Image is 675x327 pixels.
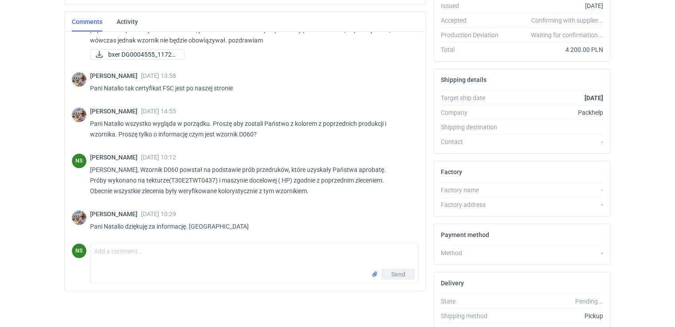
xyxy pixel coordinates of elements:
div: Company [441,108,506,117]
div: Accepted [441,16,506,25]
span: [PERSON_NAME] [90,210,141,218]
span: [PERSON_NAME] [90,154,141,161]
div: Shipping destination [441,123,506,132]
a: Comments [72,12,102,31]
em: Waiting for confirmation... [531,31,603,39]
div: bxer DG0004555_11729921_artwork_HQ_front.pdf [90,49,179,60]
div: Natalia Stępak [72,154,86,168]
div: Natalia Stępak [72,244,86,258]
div: [DATE] [506,1,603,10]
figcaption: NS [72,154,86,168]
span: [DATE] 10:12 [141,154,176,161]
div: - [506,137,603,146]
div: Packhelp [506,108,603,117]
div: Production Deviation [441,31,506,39]
h2: Factory [441,168,462,175]
div: - [506,249,603,257]
div: - [506,200,603,209]
span: [PERSON_NAME] [90,108,141,115]
div: Contact [441,137,506,146]
div: Method [441,249,506,257]
div: Issued [441,1,506,10]
div: Total [441,45,506,54]
span: [DATE] 13:58 [141,72,176,79]
span: Send [391,271,405,277]
img: Michał Palasek [72,210,86,225]
div: Factory address [441,200,506,209]
span: [PERSON_NAME] [90,72,141,79]
figcaption: NS [72,244,86,258]
em: Pending... [575,298,603,305]
span: [DATE] 10:29 [141,210,176,218]
h2: Shipping details [441,76,487,83]
div: Factory name [441,186,506,195]
p: Pani Natalio dziękuję za informację. [GEOGRAPHIC_DATA] [90,221,412,232]
a: bxer DG0004555_11729... [90,49,184,60]
img: Michał Palasek [72,72,86,87]
div: Target ship date [441,93,506,102]
div: Shipping method [441,311,506,320]
img: Michał Palasek [72,108,86,122]
div: - [506,186,603,195]
div: Pickup [506,311,603,320]
h2: Payment method [441,231,489,238]
strong: [DATE] [585,94,603,101]
p: Pani Natalio tak certyfikat FSC jest po naszej stronie [90,83,412,93]
a: Activity [117,12,138,31]
button: Send [382,269,415,280]
h2: Delivery [441,280,464,287]
p: Pani Natalio wszystko wygląda w porządku. Proszę aby zostali Państwo z kolorem z poprzednich prod... [90,118,412,140]
div: 4 200.00 PLN [506,45,603,54]
em: Confirming with supplier... [531,17,603,24]
div: State [441,297,506,306]
span: [DATE] 14:55 [141,108,176,115]
p: [PERSON_NAME], Wzornik D060 powstał na podstawie prób przedruków, które uzyskały Państwa aprobatę... [90,164,412,196]
span: bxer DG0004555_11729... [108,50,177,59]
